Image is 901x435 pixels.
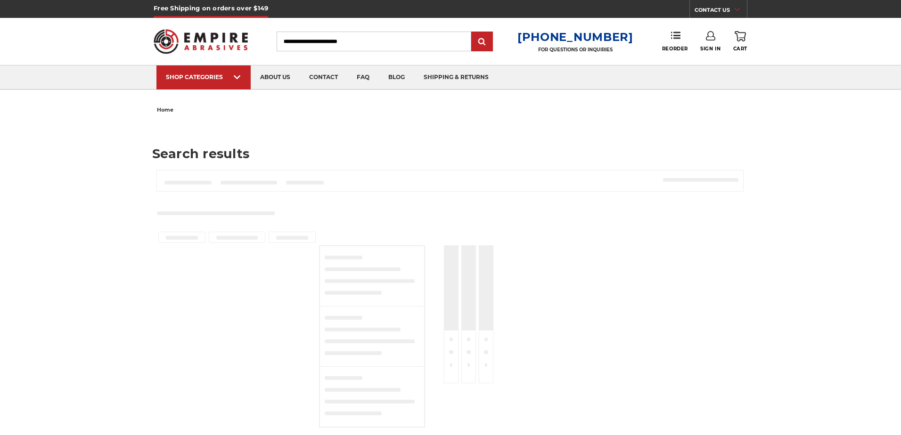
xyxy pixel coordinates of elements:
a: Cart [733,31,747,52]
span: home [157,106,173,113]
a: faq [347,65,379,89]
a: Reorder [662,31,688,51]
p: FOR QUESTIONS OR INQUIRIES [517,47,633,53]
img: Empire Abrasives [154,23,248,60]
a: about us [251,65,300,89]
a: contact [300,65,347,89]
span: Sign In [700,46,721,52]
a: shipping & returns [414,65,498,89]
span: Cart [733,46,747,52]
a: CONTACT US [695,5,747,18]
a: blog [379,65,414,89]
h1: Search results [152,147,749,160]
a: [PHONE_NUMBER] [517,30,633,44]
div: SHOP CATEGORIES [166,73,241,81]
span: Reorder [662,46,688,52]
